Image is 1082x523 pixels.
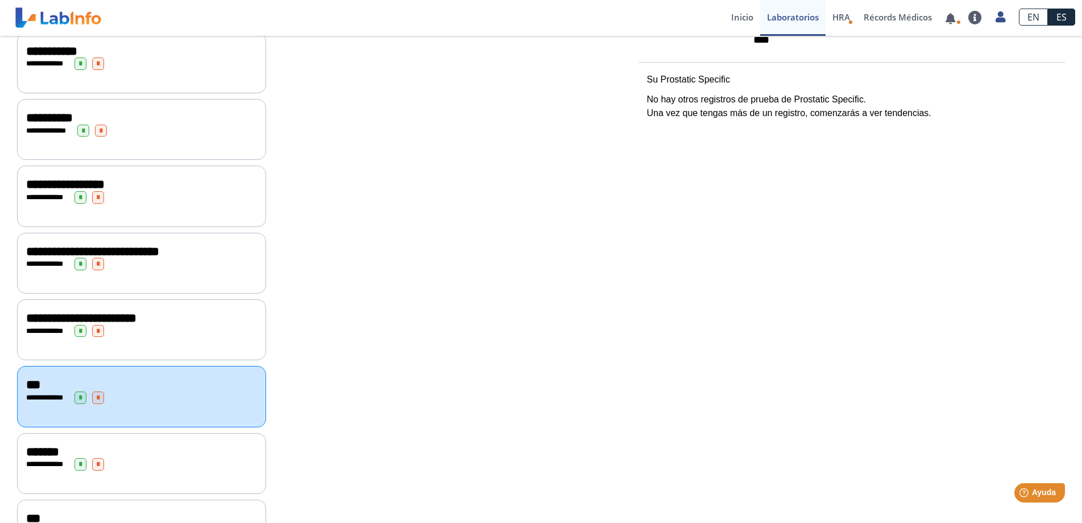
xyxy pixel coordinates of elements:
[832,11,850,23] span: HRA
[1048,9,1075,26] a: ES
[647,73,1056,87] p: Su Prostatic Specific
[981,479,1069,510] iframe: Help widget launcher
[647,93,1056,120] p: No hay otros registros de prueba de Prostatic Specific. Una vez que tengas más de un registro, co...
[1019,9,1048,26] a: EN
